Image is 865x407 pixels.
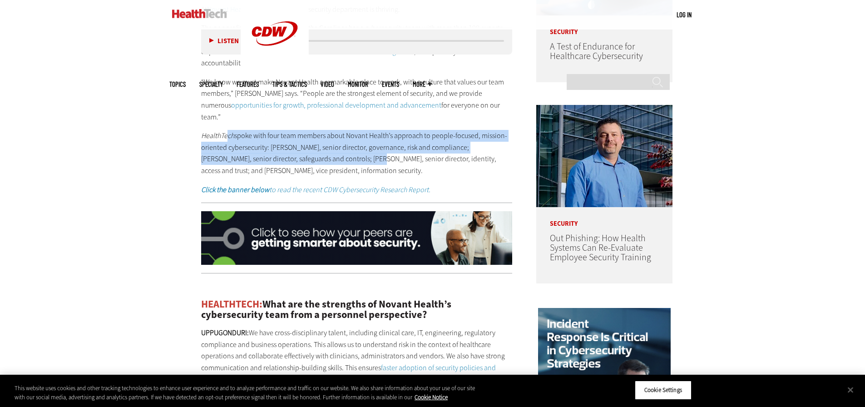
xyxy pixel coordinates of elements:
img: Home [172,9,227,18]
img: x_security_q325_animated_click_desktop_03 [201,211,513,265]
strong: UPPUGONDURI: [201,328,249,338]
span: HEALTHTECH: [201,298,262,311]
strong: Click the banner below [201,185,269,194]
a: Features [237,81,259,88]
div: User menu [677,10,692,20]
a: More information about your privacy [415,393,448,401]
button: Cookie Settings [635,381,692,400]
img: Scott Currie [536,105,672,207]
h2: What are the strengths of Novant Health’s cybersecurity team from a personnel perspective? [201,299,513,320]
a: Click the banner belowto read the recent CDW Cybersecurity Research Report. [201,185,430,194]
p: Security [536,207,672,227]
a: Events [382,81,399,88]
span: Specialty [199,81,223,88]
a: Out Phishing: How Health Systems Can Re-Evaluate Employee Security Training [550,232,651,263]
p: “We know we must make Novant Health a remarkable place to work, with a culture that values our te... [201,76,513,123]
span: More [413,81,432,88]
button: Close [840,380,860,400]
em: HealthTech [201,131,234,140]
a: Tips & Tactics [272,81,307,88]
em: to read the recent CDW Cybersecurity Research Report. [201,185,430,194]
span: Topics [169,81,186,88]
div: This website uses cookies and other tracking technologies to enhance user experience and to analy... [15,384,476,402]
a: Log in [677,10,692,19]
a: CDW [241,60,309,69]
p: spoke with four team members about Novant Health’s approach to people-focused, mission-oriented c... [201,130,513,176]
a: MonITor [348,81,368,88]
a: Video [321,81,334,88]
a: opportunities for growth, professional development and advancement [231,100,441,110]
